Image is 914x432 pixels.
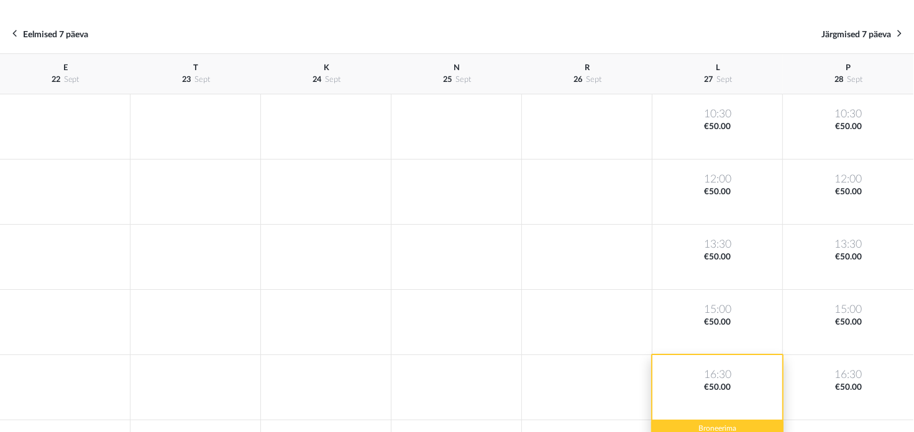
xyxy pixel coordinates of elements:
[455,76,471,83] span: sept
[63,64,68,71] span: E
[716,64,720,71] span: L
[785,186,911,198] span: €50.00
[785,172,911,186] span: 12:00
[324,64,329,71] span: K
[847,76,862,83] span: sept
[785,121,911,133] span: €50.00
[23,30,88,39] span: Eelmised 7 päeva
[655,237,780,251] span: 13:30
[655,317,780,328] span: €50.00
[182,76,191,83] span: 23
[655,302,780,317] span: 15:00
[12,27,88,41] a: Eelmised 7 päeva
[64,76,80,83] span: sept
[785,237,911,251] span: 13:30
[194,76,210,83] span: sept
[834,76,843,83] span: 28
[655,251,780,263] span: €50.00
[574,76,582,83] span: 26
[586,76,601,83] span: sept
[821,30,891,39] span: Järgmised 7 päeva
[785,302,911,317] span: 15:00
[454,64,460,71] span: N
[325,76,340,83] span: sept
[846,64,851,71] span: P
[785,367,911,382] span: 16:30
[716,76,732,83] span: sept
[821,27,902,41] a: Järgmised 7 päeva
[785,317,911,328] span: €50.00
[785,107,911,121] span: 10:30
[655,172,780,186] span: 12:00
[704,76,713,83] span: 27
[585,64,590,71] span: R
[785,251,911,263] span: €50.00
[785,382,911,394] span: €50.00
[655,186,780,198] span: €50.00
[655,121,780,133] span: €50.00
[443,76,452,83] span: 25
[655,107,780,121] span: 10:30
[52,76,60,83] span: 22
[313,76,321,83] span: 24
[193,64,198,71] span: T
